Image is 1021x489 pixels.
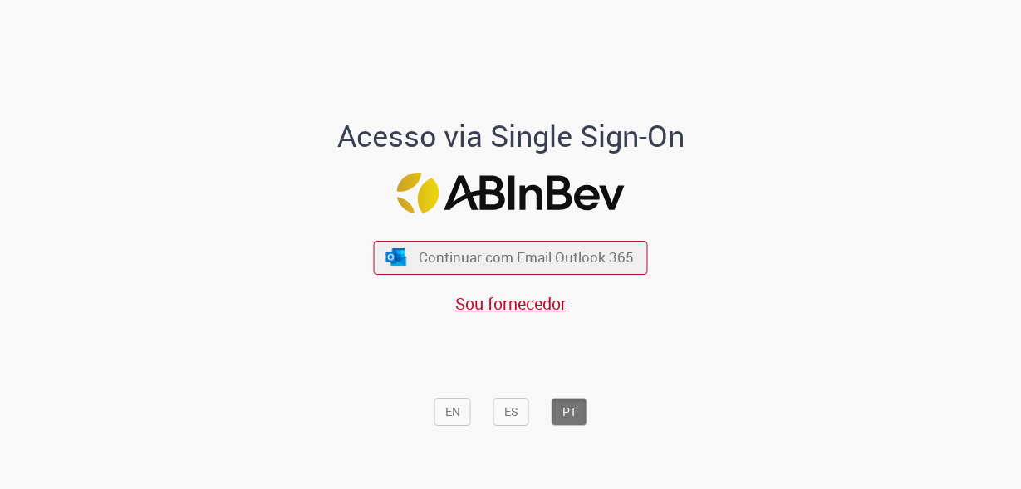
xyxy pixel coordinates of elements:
[552,398,587,426] button: PT
[419,248,634,267] span: Continuar com Email Outlook 365
[384,248,407,266] img: ícone Azure/Microsoft 360
[434,398,471,426] button: EN
[455,292,567,315] a: Sou fornecedor
[397,173,625,213] img: Logo ABInBev
[374,241,648,275] button: ícone Azure/Microsoft 360 Continuar com Email Outlook 365
[493,398,529,426] button: ES
[280,120,741,153] h1: Acesso via Single Sign-On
